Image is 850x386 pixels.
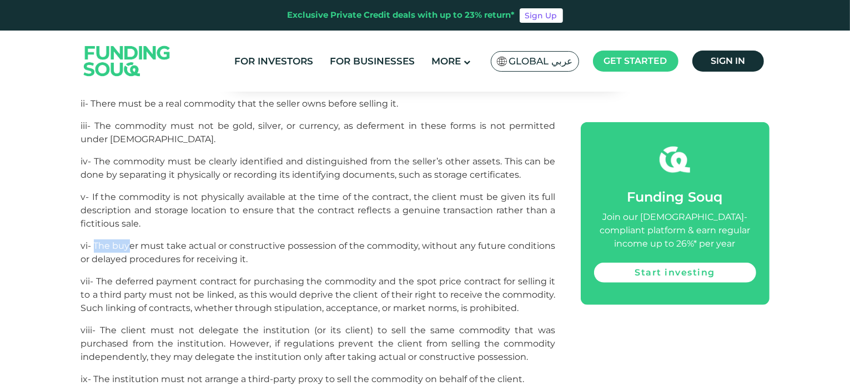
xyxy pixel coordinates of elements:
[692,51,764,72] a: Sign in
[81,192,556,229] span: v- If the commodity is not physically available at the time of the contract, the client must be g...
[327,52,418,71] a: For Businesses
[81,98,399,109] span: ii- There must be a real commodity that the seller owns before selling it.
[81,374,525,384] span: ix- The institution must not arrange a third-party proxy to sell the commodity on behalf of the c...
[73,33,182,89] img: Logo
[594,210,756,250] div: Join our [DEMOGRAPHIC_DATA]-compliant platform & earn regular income up to 26%* per year
[520,8,563,23] a: Sign Up
[497,57,507,66] img: SA Flag
[232,52,316,71] a: For Investors
[81,276,556,313] span: vii- The deferred payment contract for purchasing the commodity and the spot price contract for s...
[660,144,690,175] img: fsicon
[81,156,556,180] span: iv- The commodity must be clearly identified and distinguished from the seller’s other assets. Th...
[81,240,556,264] span: vi- The buyer must take actual or constructive possession of the commodity, without any future co...
[627,189,723,205] span: Funding Souq
[711,56,745,66] span: Sign in
[509,55,573,68] span: Global عربي
[604,56,667,66] span: Get started
[288,9,515,22] div: Exclusive Private Credit deals with up to 23% return*
[431,56,461,67] span: More
[81,325,556,362] span: viii- The client must not delegate the institution (or its client) to sell the same commodity tha...
[81,121,556,144] span: iii- The commodity must not be gold, silver, or currency, as deferment in these forms is not perm...
[594,263,756,283] a: Start investing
